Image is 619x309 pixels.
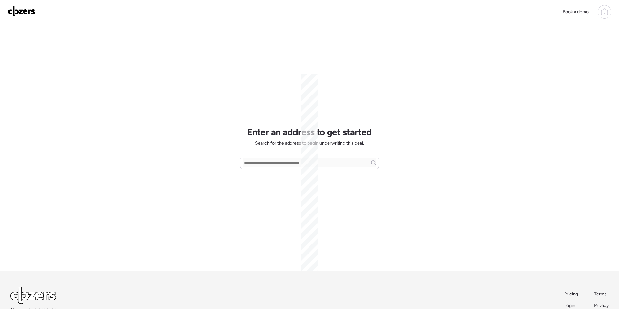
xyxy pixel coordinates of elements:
img: Logo [8,6,35,16]
span: Pricing [564,291,578,297]
a: Privacy [594,303,609,309]
span: Login [564,303,575,308]
a: Pricing [564,291,579,297]
a: Login [564,303,579,309]
h1: Enter an address to get started [247,126,372,137]
span: Search for the address to begin underwriting this deal. [255,140,364,146]
span: Privacy [594,303,609,308]
a: Terms [594,291,609,297]
img: Logo Light [10,287,56,304]
span: Terms [594,291,607,297]
span: Book a demo [563,9,589,15]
